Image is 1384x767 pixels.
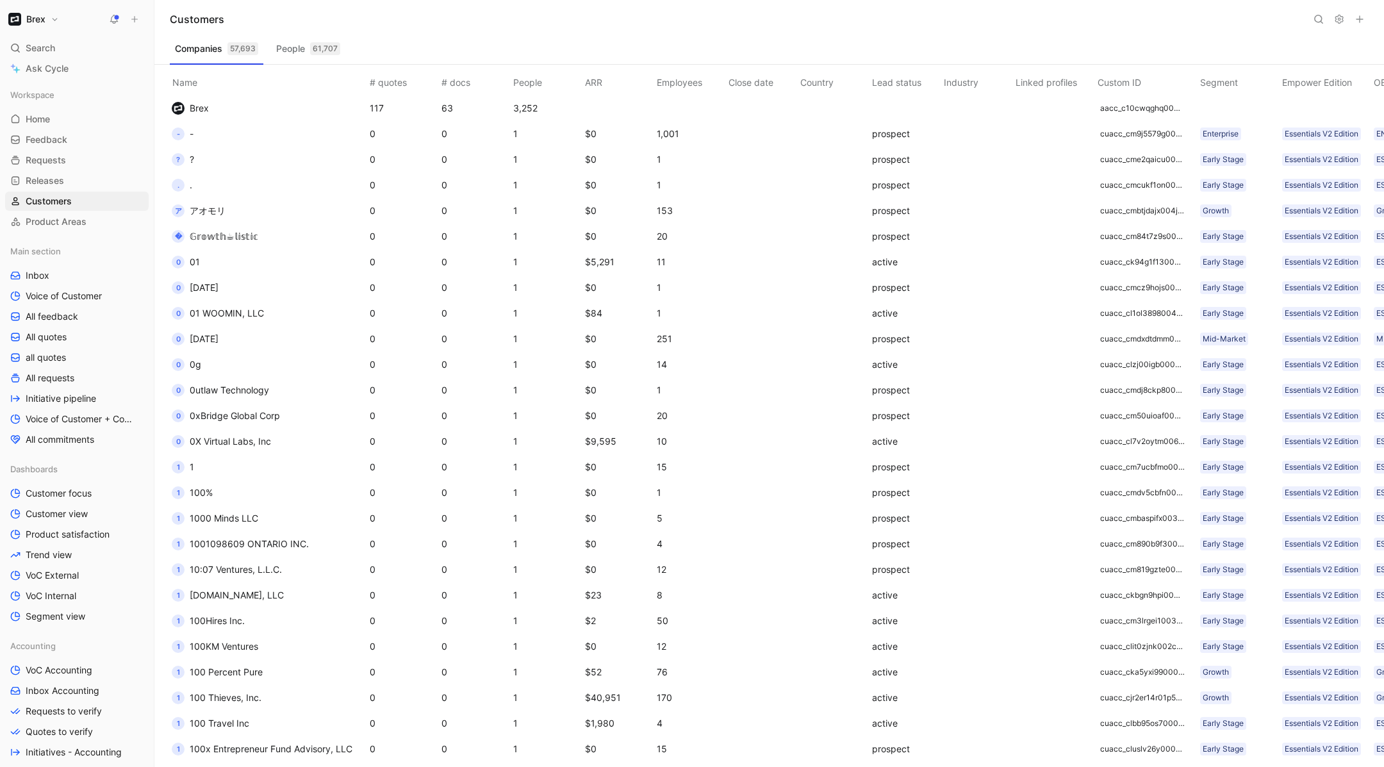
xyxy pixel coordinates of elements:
div: Workspace [5,85,149,104]
td: 1 [654,301,726,326]
td: 0 [367,147,439,172]
button: People [271,38,345,59]
span: Requests to verify [26,705,102,718]
td: 0 [367,121,439,147]
td: 1 [511,685,582,711]
button: -- [167,124,198,144]
span: All feedback [26,310,78,323]
td: active [869,608,941,634]
a: Releases [5,171,149,190]
td: $0 [582,531,654,557]
td: 1 [511,531,582,557]
a: VoC Accounting [5,661,149,680]
td: $40,951 [582,685,654,711]
td: active [869,249,941,275]
a: All requests [5,368,149,388]
a: Segment view [5,607,149,626]
td: 0 [439,249,511,275]
td: 0 [367,634,439,659]
td: $0 [582,326,654,352]
span: 0X Virtual Labs, Inc [190,436,271,447]
td: 0 [439,454,511,480]
div: AccountingVoC AccountingInbox AccountingRequests to verifyQuotes to verifyInitiatives - Accounting [5,636,149,762]
div: 0 [172,256,185,268]
td: $0 [582,736,654,762]
button: BrexBrex [5,10,62,28]
td: 1 [654,147,726,172]
td: $52 [582,659,654,685]
span: Product satisfaction [26,528,110,541]
button: 00utlaw Technology [167,380,274,400]
button: 110:07 Ventures, L.L.C. [167,559,286,580]
td: 0 [367,736,439,762]
td: 15 [654,454,726,480]
div: 1 [172,640,185,653]
span: [DOMAIN_NAME], LLC [190,590,284,600]
td: $0 [582,147,654,172]
span: Search [26,40,55,56]
button: 00X Virtual Labs, Inc [167,431,276,452]
div: � [172,230,185,243]
td: 0 [367,352,439,377]
td: 1 [511,147,582,172]
a: Initiative pipeline [5,389,149,408]
td: 20 [654,403,726,429]
td: 0 [439,506,511,531]
span: VoC External [26,569,79,582]
span: Inbox [26,269,49,282]
td: 251 [654,326,726,352]
td: 0 [439,480,511,506]
div: Main sectionInboxVoice of CustomerAll feedbackAll quotesall quotesAll requestsInitiative pipeline... [5,242,149,449]
td: $0 [582,275,654,301]
a: VoC External [5,566,149,585]
div: 1 [172,691,185,704]
td: 0 [439,224,511,249]
span: Customer focus [26,487,92,500]
td: 0 [439,608,511,634]
button: 1[DOMAIN_NAME], LLC [167,585,288,606]
td: 1 [511,480,582,506]
td: 153 [654,198,726,224]
td: prospect [869,454,941,480]
div: - [172,128,185,140]
span: Releases [26,174,64,187]
button: .. [167,175,197,195]
td: 1 [511,352,582,377]
td: 1 [511,711,582,736]
td: $0 [582,352,654,377]
img: logo [172,102,185,115]
td: $0 [582,198,654,224]
div: Accounting [5,636,149,656]
td: active [869,582,941,608]
td: active [869,634,941,659]
td: $1,980 [582,711,654,736]
td: 1 [511,557,582,582]
td: 12 [654,557,726,582]
td: 0 [367,582,439,608]
td: 14 [654,352,726,377]
td: 4 [654,711,726,736]
td: 0 [367,711,439,736]
td: 0 [439,121,511,147]
td: 0 [367,377,439,403]
td: active [869,659,941,685]
td: 0 [367,403,439,429]
span: 1001098609 ONTARIO INC. [190,538,309,549]
span: 0utlaw Technology [190,384,269,395]
span: All quotes [26,331,67,343]
h1: Brex [26,13,45,25]
a: Customer focus [5,484,149,503]
a: Requests [5,151,149,170]
td: prospect [869,557,941,582]
span: 100KM Ventures [190,641,258,652]
span: Quotes to verify [26,725,93,738]
td: 0 [367,249,439,275]
td: 3,252 [511,95,582,121]
button: 11001098609 ONTARIO INC. [167,534,313,554]
button: 0[DATE] [167,329,223,349]
a: Requests to verify [5,702,149,721]
td: $0 [582,224,654,249]
td: 1 [511,634,582,659]
span: Voice of Customer + Commercial NRR Feedback [26,413,136,425]
td: $0 [582,557,654,582]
